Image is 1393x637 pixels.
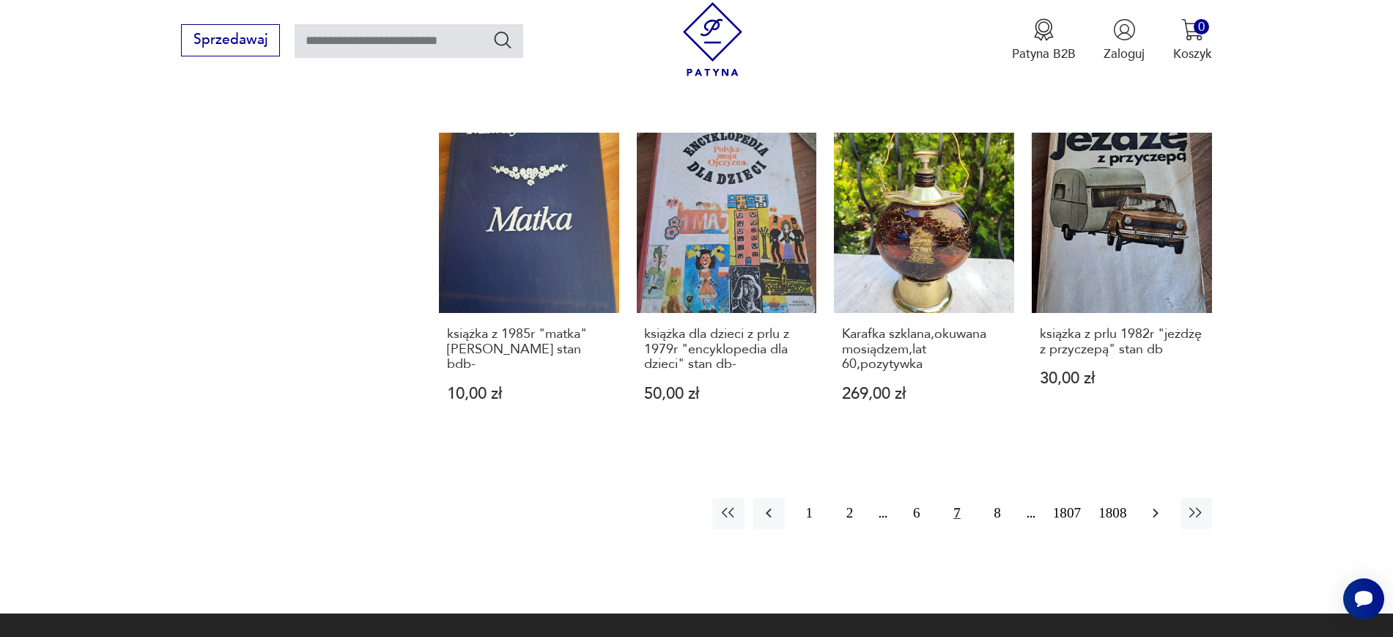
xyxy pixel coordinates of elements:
[181,35,280,47] a: Sprzedawaj
[941,498,972,529] button: 7
[1094,498,1131,529] button: 1808
[901,498,932,529] button: 6
[794,498,825,529] button: 1
[447,327,611,372] h3: książka z 1985r "matka" [PERSON_NAME] stan bdb-
[644,386,808,402] p: 50,00 zł
[1012,45,1076,62] p: Patyna B2B
[1113,18,1136,41] img: Ikonka użytkownika
[447,386,611,402] p: 10,00 zł
[1181,18,1204,41] img: Ikona koszyka
[1040,371,1204,386] p: 30,00 zł
[644,327,808,372] h3: książka dla dzieci z prlu z 1979r "encyklopedia dla dzieci" stan db-
[834,498,865,529] button: 2
[1343,578,1384,619] iframe: Smartsupp widget button
[834,133,1014,435] a: Karafka szklana,okuwana mosiądzem,lat 60,pozytywkaKarafka szklana,okuwana mosiądzem,lat 60,pozyty...
[181,24,280,56] button: Sprzedawaj
[982,498,1013,529] button: 8
[1173,45,1212,62] p: Koszyk
[1040,327,1204,357] h3: książka z prlu 1982r "jeżdżę z przyczepą" stan db
[492,29,514,51] button: Szukaj
[1194,19,1209,34] div: 0
[1012,18,1076,62] button: Patyna B2B
[842,327,1006,372] h3: Karafka szklana,okuwana mosiądzem,lat 60,pozytywka
[637,133,817,435] a: książka dla dzieci z prlu z 1979r "encyklopedia dla dzieci" stan db-książka dla dzieci z prlu z 1...
[1032,133,1212,435] a: książka z prlu 1982r "jeżdżę z przyczepą" stan dbksiążka z prlu 1982r "jeżdżę z przyczepą" stan d...
[1173,18,1212,62] button: 0Koszyk
[1012,18,1076,62] a: Ikona medaluPatyna B2B
[439,133,619,435] a: książka z 1985r "matka" Maksyma Gorki stan bdb-książka z 1985r "matka" [PERSON_NAME] stan bdb-10,...
[676,2,750,76] img: Patyna - sklep z meblami i dekoracjami vintage
[1049,498,1085,529] button: 1807
[842,386,1006,402] p: 269,00 zł
[1032,18,1055,41] img: Ikona medalu
[1104,45,1145,62] p: Zaloguj
[1104,18,1145,62] button: Zaloguj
